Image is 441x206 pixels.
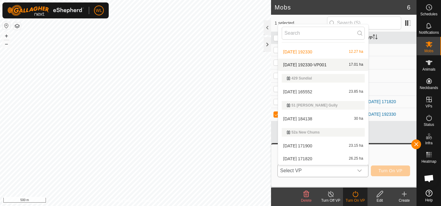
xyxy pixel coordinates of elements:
li: 2025-09-18 192330-VP001 [278,59,368,71]
a: Contact Us [141,198,160,204]
input: Search (S) [327,17,401,29]
li: 2024-11-26 165552 [278,86,368,98]
span: 23.85 ha [349,90,363,94]
td: - [364,56,417,69]
span: [DATE] 184138 [283,117,312,121]
span: Neckbands [420,86,438,90]
div: 51 [PERSON_NAME] Gully [287,103,360,107]
button: Turn On VP [371,165,410,176]
span: Notifications [419,31,439,34]
span: [DATE] 171900 [283,144,312,148]
td: - [364,44,417,56]
img: Gallagher Logo [7,5,84,16]
span: Help [425,198,433,202]
ul: Option List [278,32,368,165]
li: 2025-09-05 171820 [278,153,368,165]
th: VP [364,32,417,44]
span: 6 [407,3,410,12]
span: Heatmap [421,160,436,163]
span: Turn On VP [379,168,402,173]
div: Turn On VP [343,198,367,203]
span: Animals [422,68,435,71]
div: Open chat [420,169,438,188]
span: VPs [425,104,432,108]
li: 2025-09-18 192330 [278,46,368,58]
span: [DATE] 165552 [283,90,312,94]
span: Select VP [278,165,353,177]
button: + [3,32,10,40]
li: 2025-09-09 184138 [278,113,368,125]
span: [DATE] 192330-VP001 [283,63,326,67]
li: 2025-08-31 171900 [278,140,368,152]
div: Turn Off VP [318,198,343,203]
div: Edit [367,198,392,203]
a: Help [417,187,441,204]
a: Privacy Policy [111,198,134,204]
span: 26.25 ha [349,157,363,161]
span: [DATE] 171820 [283,157,312,161]
span: Delete [301,198,312,203]
a: [DATE] 171820 [367,99,396,104]
span: WL [96,7,102,14]
p-sorticon: Activate to sort [373,35,378,40]
td: - [364,69,417,82]
span: Mobs [424,49,433,53]
div: 52a New Chums [287,130,360,134]
div: Create [392,198,417,203]
button: Reset Map [3,22,10,29]
div: dropdown trigger [353,165,366,177]
span: 23.15 ha [349,144,363,148]
a: [DATE] 192330 [367,112,396,117]
td: - [364,82,417,95]
span: [DATE] 192330 [283,50,312,54]
input: Search [282,27,365,40]
span: Schedules [420,12,437,16]
span: 30 ha [354,117,363,121]
span: Status [424,123,434,126]
button: – [3,40,10,48]
span: 1 selected [275,20,327,26]
span: 12.27 ha [349,50,363,54]
div: 429 Sundial [287,76,360,80]
h2: Mobs [275,4,407,11]
span: 17.01 ha [349,63,363,67]
span: Infra [425,141,432,145]
button: Map Layers [13,22,21,30]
